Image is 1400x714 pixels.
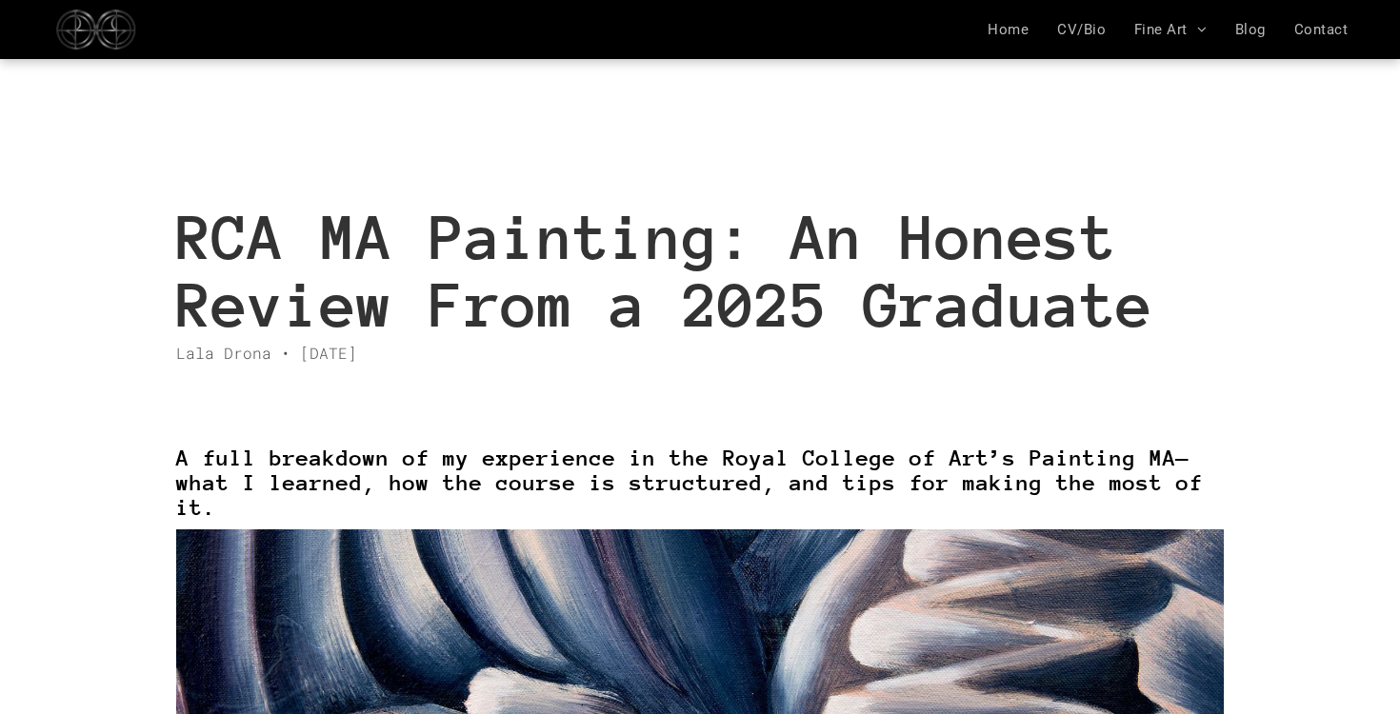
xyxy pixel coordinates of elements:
a: Contact [1280,21,1362,38]
div: Lala Drona • [DATE] [176,341,1224,365]
a: Home [973,21,1043,38]
h1: RCA MA Painting: An Honest Review From a 2025 Graduate [176,202,1224,341]
a: CV/Bio [1043,21,1120,38]
h3: A full breakdown of my experience in the Royal College of Art’s Painting MA—what I learned, how t... [176,444,1224,522]
a: Blog [1221,21,1280,38]
a: Fine Art [1120,21,1221,38]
